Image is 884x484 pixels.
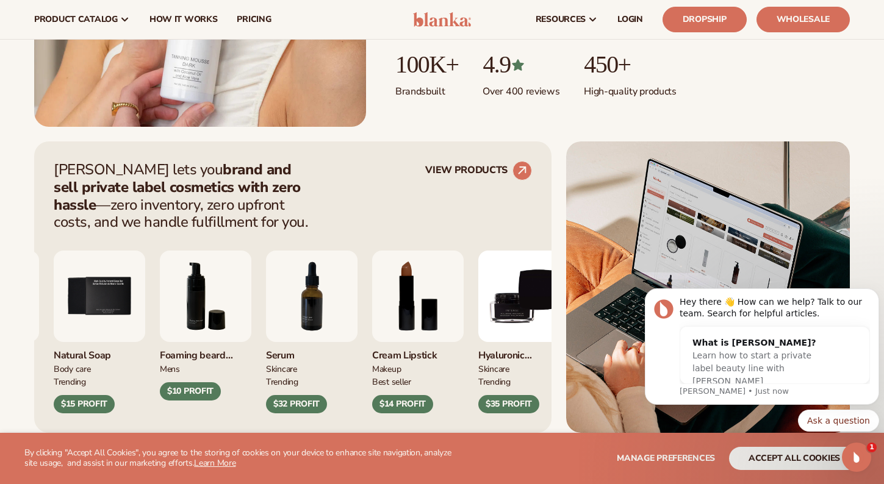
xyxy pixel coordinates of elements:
[372,362,464,375] div: MAKEUP
[266,375,358,388] div: TRENDING
[867,443,877,452] span: 1
[54,375,145,388] div: TRENDING
[842,443,871,472] iframe: Intercom live chat
[584,51,676,78] p: 450+
[617,447,715,470] button: Manage preferences
[425,161,532,180] a: VIEW PRODUCTS
[478,251,570,413] div: 9 / 9
[160,251,251,400] div: 6 / 9
[54,161,316,231] p: [PERSON_NAME] lets you —zero inventory, zero upfront costs, and we handle fulfillment for you.
[372,251,464,413] div: 8 / 9
[160,251,251,342] img: Foaming beard wash.
[266,251,358,413] div: 7 / 9
[617,452,715,464] span: Manage preferences
[54,342,145,362] div: Natural Soap
[483,51,559,78] p: 4.9
[237,15,271,24] span: pricing
[413,12,471,27] img: logo
[478,251,570,342] img: Hyaluronic Moisturizer
[160,342,251,362] div: Foaming beard wash
[34,15,118,24] span: product catalog
[395,78,458,98] p: Brands built
[756,7,850,32] a: Wholesale
[372,375,464,388] div: BEST SELLER
[54,251,145,342] img: Nature bar of soap.
[478,375,570,388] div: TRENDING
[663,7,747,32] a: Dropship
[584,78,676,98] p: High-quality products
[266,362,358,375] div: SKINCARE
[149,15,218,24] span: How It Works
[160,362,251,375] div: mens
[372,251,464,342] img: Luxury cream lipstick.
[54,362,145,375] div: BODY Care
[160,382,221,400] div: $10 PROFIT
[54,251,145,413] div: 5 / 9
[478,342,570,362] div: Hyaluronic moisturizer
[395,51,458,78] p: 100K+
[266,342,358,362] div: Serum
[372,395,433,413] div: $14 PROFIT
[536,15,586,24] span: resources
[566,141,850,433] img: Shopify Image 5
[640,273,884,478] iframe: Intercom notifications message
[483,78,559,98] p: Over 400 reviews
[617,15,643,24] span: LOGIN
[266,395,327,413] div: $32 PROFIT
[372,342,464,362] div: Cream Lipstick
[54,160,301,215] strong: brand and sell private label cosmetics with zero hassle
[54,395,115,413] div: $15 PROFIT
[478,395,539,413] div: $35 PROFIT
[478,362,570,375] div: SKINCARE
[24,448,464,469] p: By clicking "Accept All Cookies", you agree to the storing of cookies on your device to enhance s...
[194,457,235,469] a: Learn More
[266,251,358,342] img: Collagen and retinol serum.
